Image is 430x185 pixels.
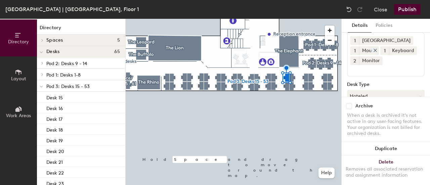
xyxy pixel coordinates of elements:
[394,4,421,15] button: Publish
[350,46,359,55] button: 1
[46,114,62,122] p: Desk 17
[359,36,413,45] div: [GEOGRAPHIC_DATA]
[347,112,425,137] div: When a desk is archived it's not active in any user-facing features. Your organization is not bil...
[46,38,63,43] span: Spaces
[8,39,29,45] span: Directory
[46,125,63,133] p: Desk 18
[342,142,430,155] button: Duplicate
[46,104,63,111] p: Desk 16
[6,113,31,119] span: Work Areas
[46,157,63,165] p: Desk 21
[355,103,373,109] div: Archive
[342,155,430,185] button: DeleteRemoves all associated reservation and assignment information
[46,136,63,144] p: Desk 19
[46,84,90,89] span: Pod 3: Desks 15 - 53
[350,56,359,65] button: 2
[318,168,335,178] button: Help
[380,46,389,55] button: 1
[46,93,63,101] p: Desk 15
[356,6,363,13] img: Redo
[46,168,64,176] p: Desk 22
[359,56,383,65] div: Monitor
[348,19,372,33] button: Details
[11,76,26,82] span: Layout
[359,46,379,55] div: Mouse
[114,49,120,54] span: 65
[372,19,396,33] button: Policies
[46,61,87,66] span: Pod 2: Desks 9 - 14
[347,82,425,87] div: Desk Type
[117,38,120,43] span: 5
[346,166,426,178] div: Removes all associated reservation and assignment information
[354,47,356,54] span: 1
[37,24,125,35] h1: Directory
[46,147,64,154] p: Desk 20
[5,5,139,13] div: [GEOGRAPHIC_DATA] | [GEOGRAPHIC_DATA], Floor 1
[350,36,359,45] button: 1
[354,37,356,44] span: 1
[46,72,81,78] span: Pod 1: Desks 1-8
[374,4,387,15] button: Close
[353,57,356,64] span: 2
[46,49,59,54] span: Desks
[389,46,417,55] div: Keyboard
[347,90,425,102] button: Hoteled
[384,47,386,54] span: 1
[346,6,352,13] img: Undo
